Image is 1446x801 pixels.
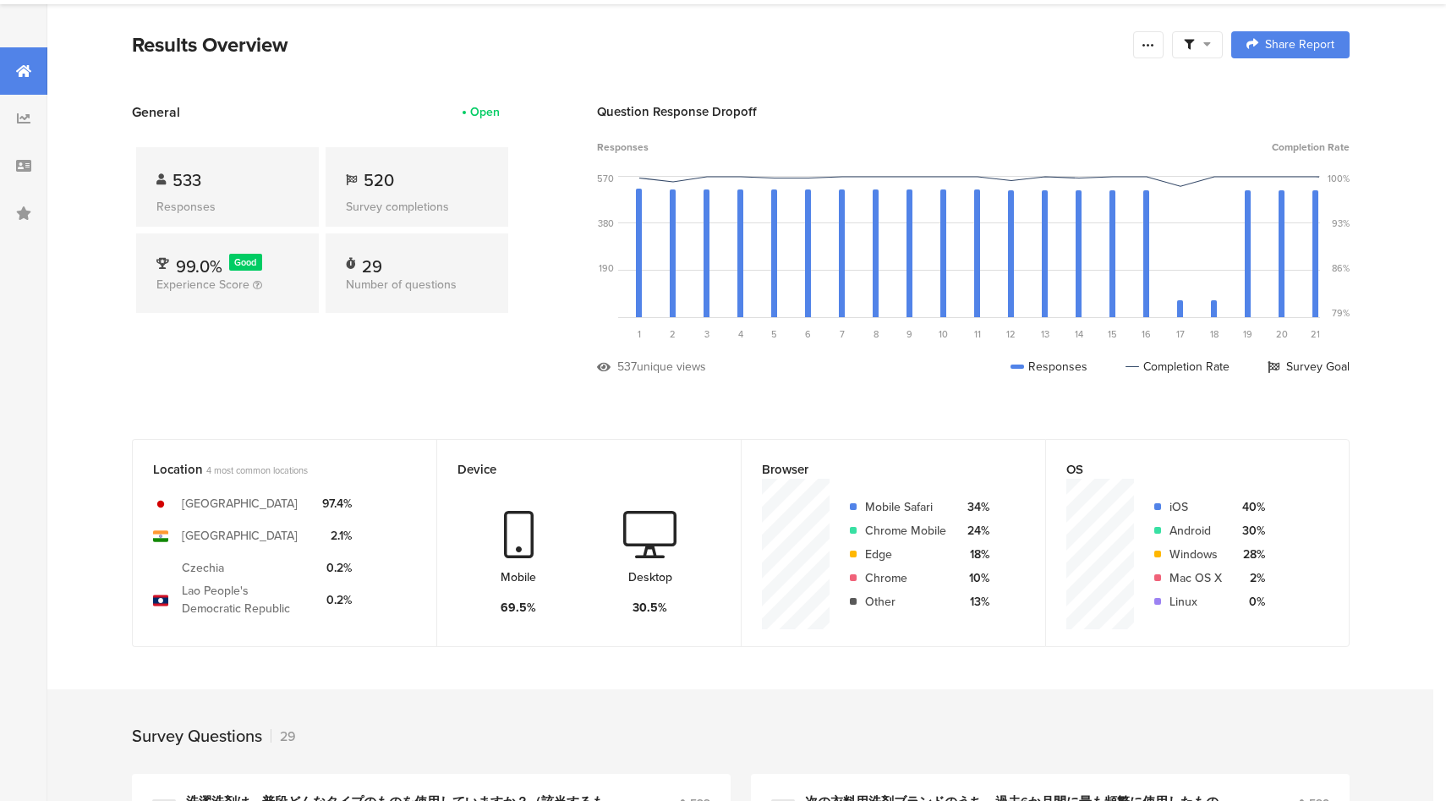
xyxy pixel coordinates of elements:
div: 0.2% [322,559,352,577]
span: Responses [597,140,649,155]
div: Mac OS X [1169,569,1222,587]
span: 520 [364,167,394,193]
span: 14 [1075,327,1083,341]
span: 4 most common locations [206,464,308,477]
span: 11 [974,327,981,341]
div: 97.4% [322,495,352,513]
div: Browser [762,460,997,479]
span: 9 [906,327,912,341]
span: 17 [1176,327,1185,341]
div: Android [1169,522,1222,540]
div: Results Overview [132,30,1125,60]
div: 570 [597,172,614,185]
span: Share Report [1265,39,1334,51]
div: 100% [1328,172,1350,185]
div: Device [457,460,693,479]
div: Desktop [628,568,672,586]
span: 5 [771,327,777,341]
div: 79% [1332,306,1350,320]
span: 6 [805,327,811,341]
span: 8 [874,327,879,341]
span: General [132,102,180,122]
span: 18 [1210,327,1219,341]
span: 10 [939,327,948,341]
div: Question Response Dropoff [597,102,1350,121]
div: Windows [1169,546,1222,563]
div: Location [153,460,388,479]
div: 2.1% [322,527,352,545]
span: 16 [1142,327,1151,341]
div: 10% [960,569,989,587]
div: 13% [960,593,989,611]
span: 1 [638,327,641,341]
div: Linux [1169,593,1222,611]
div: 380 [598,217,614,230]
div: Czechia [182,559,224,577]
div: Lao People's Democratic Republic [182,582,309,617]
div: Edge [865,546,946,563]
div: Survey Goal [1268,358,1350,376]
span: 7 [840,327,845,341]
div: Responses [1011,358,1087,376]
div: Chrome [865,569,946,587]
div: 86% [1332,261,1350,275]
span: Good [234,255,256,269]
div: 29 [271,727,296,746]
div: unique views [637,358,706,376]
div: 34% [960,498,989,516]
div: 0% [1235,593,1265,611]
div: 24% [960,522,989,540]
div: 40% [1235,498,1265,516]
span: 15 [1108,327,1117,341]
span: 99.0% [176,254,222,279]
span: 19 [1243,327,1252,341]
div: Survey completions [346,198,488,216]
span: 2 [670,327,676,341]
span: 13 [1041,327,1049,341]
div: Chrome Mobile [865,522,946,540]
span: 4 [738,327,743,341]
span: 3 [704,327,709,341]
div: 30.5% [633,599,667,617]
span: 12 [1006,327,1016,341]
div: [GEOGRAPHIC_DATA] [182,495,298,513]
span: 20 [1276,327,1288,341]
span: Number of questions [346,276,457,294]
div: Open [470,103,500,121]
div: iOS [1169,498,1222,516]
span: Experience Score [156,276,249,294]
div: 93% [1332,217,1350,230]
div: 0.2% [322,591,352,609]
div: Mobile Safari [865,498,946,516]
div: 537 [617,358,637,376]
div: Responses [156,198,299,216]
div: [GEOGRAPHIC_DATA] [182,527,298,545]
div: 2% [1235,569,1265,587]
div: 29 [362,254,382,271]
span: 533 [173,167,201,193]
span: 21 [1311,327,1320,341]
div: Completion Rate [1126,358,1230,376]
div: 69.5% [501,599,536,617]
div: 18% [960,546,989,563]
div: 30% [1235,522,1265,540]
div: Survey Questions [132,723,262,749]
span: Completion Rate [1272,140,1350,155]
div: 28% [1235,546,1265,563]
div: OS [1066,460,1301,479]
div: Other [865,593,946,611]
div: Mobile [501,568,536,586]
div: 190 [599,261,614,275]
